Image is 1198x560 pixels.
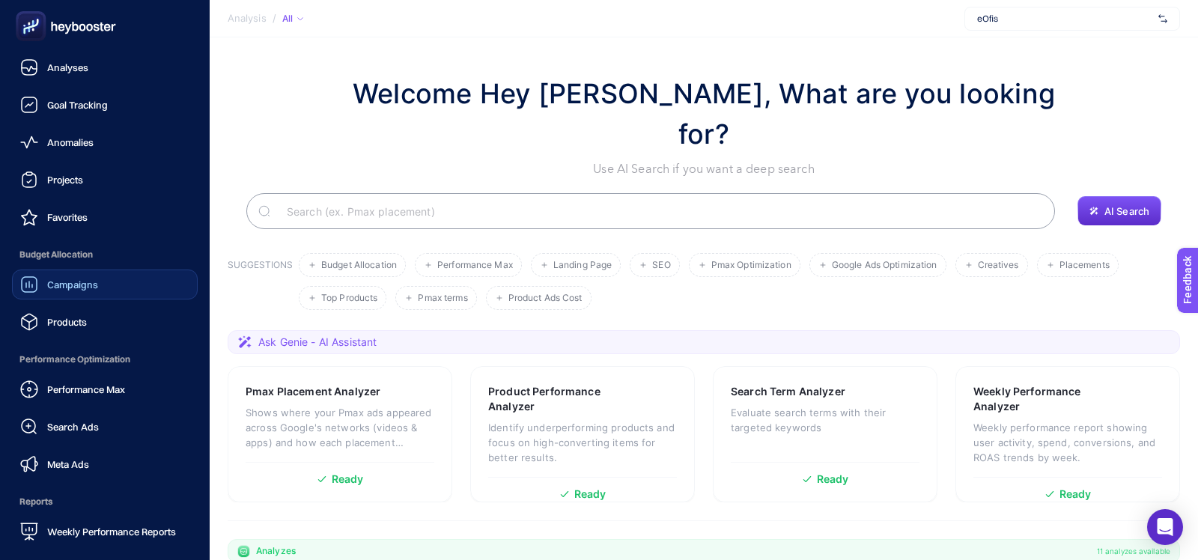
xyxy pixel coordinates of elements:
[1104,205,1149,217] span: AI Search
[978,260,1019,271] span: Creatives
[12,240,198,270] span: Budget Allocation
[955,366,1180,502] a: Weekly Performance AnalyzerWeekly performance report showing user activity, spend, conversions, a...
[47,316,87,328] span: Products
[337,73,1071,154] h1: Welcome Hey [PERSON_NAME], What are you looking for?
[12,517,198,547] a: Weekly Performance Reports
[47,136,94,148] span: Anomalies
[12,165,198,195] a: Projects
[47,458,89,470] span: Meta Ads
[258,335,377,350] span: Ask Genie - AI Assistant
[12,487,198,517] span: Reports
[1077,196,1161,226] button: AI Search
[817,474,849,484] span: Ready
[12,449,198,479] a: Meta Ads
[418,293,467,304] span: Pmax terms
[12,307,198,337] a: Products
[47,421,99,433] span: Search Ads
[9,4,57,16] span: Feedback
[228,259,293,310] h3: SUGGESTIONS
[321,260,397,271] span: Budget Allocation
[47,279,98,290] span: Campaigns
[12,344,198,374] span: Performance Optimization
[47,174,83,186] span: Projects
[977,13,1152,25] span: eOfis
[488,384,630,414] h3: Product Performance Analyzer
[273,12,276,24] span: /
[47,211,88,223] span: Favorites
[321,293,377,304] span: Top Products
[12,374,198,404] a: Performance Max
[553,260,612,271] span: Landing Page
[470,366,695,502] a: Product Performance AnalyzerIdentify underperforming products and focus on high-converting items ...
[47,61,88,73] span: Analyses
[332,474,364,484] span: Ready
[437,260,513,271] span: Performance Max
[731,405,919,435] p: Evaluate search terms with their targeted keywords
[12,90,198,120] a: Goal Tracking
[246,384,380,399] h3: Pmax Placement Analyzer
[12,270,198,299] a: Campaigns
[711,260,791,271] span: Pmax Optimization
[574,489,606,499] span: Ready
[246,405,434,450] p: Shows where your Pmax ads appeared across Google's networks (videos & apps) and how each placemen...
[973,384,1115,414] h3: Weekly Performance Analyzer
[47,99,108,111] span: Goal Tracking
[228,13,267,25] span: Analysis
[1059,260,1110,271] span: Placements
[973,420,1162,465] p: Weekly performance report showing user activity, spend, conversions, and ROAS trends by week.
[12,202,198,232] a: Favorites
[47,383,125,395] span: Performance Max
[275,190,1043,232] input: Search
[713,366,937,502] a: Search Term AnalyzerEvaluate search terms with their targeted keywordsReady
[1059,489,1092,499] span: Ready
[731,384,845,399] h3: Search Term Analyzer
[228,366,452,502] a: Pmax Placement AnalyzerShows where your Pmax ads appeared across Google's networks (videos & apps...
[12,412,198,442] a: Search Ads
[337,160,1071,178] p: Use AI Search if you want a deep search
[488,420,677,465] p: Identify underperforming products and focus on high-converting items for better results.
[47,526,176,538] span: Weekly Performance Reports
[1147,509,1183,545] div: Open Intercom Messenger
[508,293,583,304] span: Product Ads Cost
[256,545,296,557] span: Analyzes
[282,13,303,25] div: All
[12,52,198,82] a: Analyses
[652,260,670,271] span: SEO
[832,260,937,271] span: Google Ads Optimization
[1158,11,1167,26] img: svg%3e
[1097,545,1170,557] span: 11 analyzes available
[12,127,198,157] a: Anomalies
